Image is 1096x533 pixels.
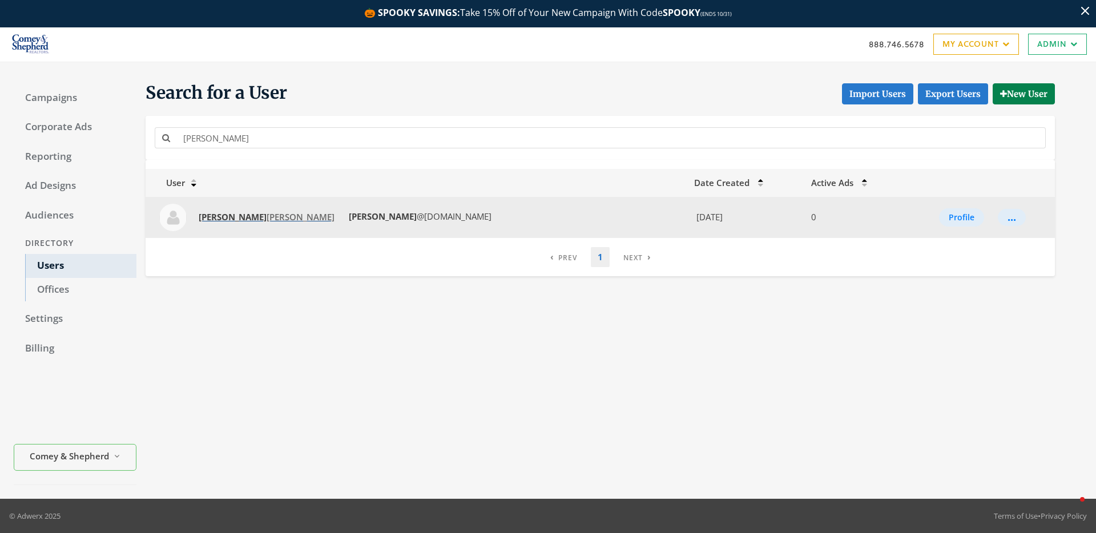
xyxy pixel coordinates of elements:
a: Admin [1028,34,1087,55]
img: Adwerx [9,30,52,59]
td: [DATE] [687,197,804,238]
a: 1 [591,247,610,267]
button: Comey & Shepherd [14,444,136,471]
span: Active Ads [811,177,853,188]
a: Reporting [14,145,136,169]
a: Settings [14,307,136,331]
a: My Account [933,34,1019,55]
button: Profile [939,208,984,227]
a: Export Users [918,83,988,104]
a: 888.746.5678 [869,38,924,50]
div: • [994,510,1087,522]
a: [PERSON_NAME][PERSON_NAME] [191,207,342,228]
img: Billy Belshaw profile [159,204,187,231]
button: New User [993,83,1055,104]
span: Search for a User [146,82,287,104]
a: Audiences [14,204,136,228]
span: User [152,177,185,188]
a: Terms of Use [994,511,1038,521]
a: Offices [25,278,136,302]
span: [PERSON_NAME] [199,211,335,223]
span: Comey & Shepherd [30,450,109,463]
strong: [PERSON_NAME] [349,211,417,222]
button: Import Users [842,83,913,104]
input: Search for a name or email address [176,127,1046,148]
td: 0 [804,197,901,238]
i: Search for a name or email address [162,134,170,142]
span: @[DOMAIN_NAME] [346,211,491,222]
span: Date Created [694,177,750,188]
div: Directory [14,233,136,254]
p: © Adwerx 2025 [9,510,61,522]
a: Privacy Policy [1041,511,1087,521]
a: Billing [14,337,136,361]
a: Users [25,254,136,278]
a: Ad Designs [14,174,136,198]
nav: pagination [543,247,658,267]
div: ... [1008,217,1016,218]
button: ... [998,209,1026,226]
a: Corporate Ads [14,115,136,139]
iframe: Intercom live chat [1057,494,1085,522]
strong: [PERSON_NAME] [199,211,267,223]
a: Campaigns [14,86,136,110]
